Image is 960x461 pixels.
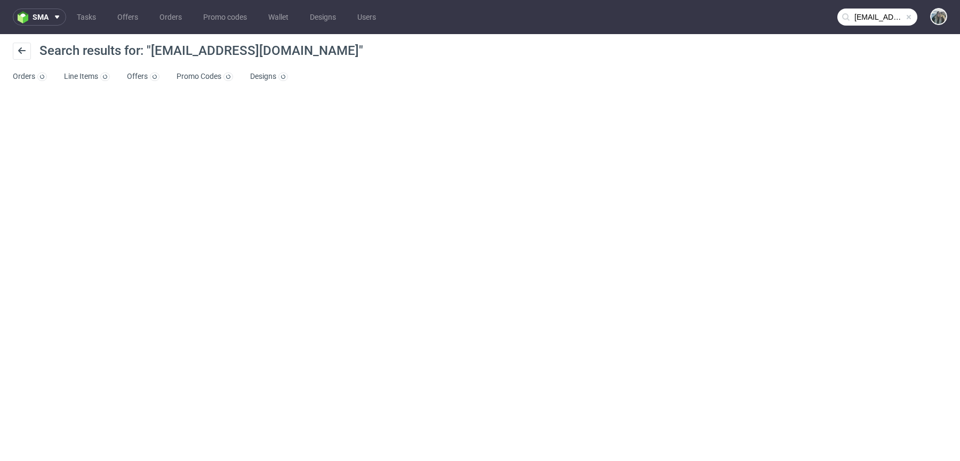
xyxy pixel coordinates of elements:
[153,9,188,26] a: Orders
[18,11,33,23] img: logo
[177,68,233,85] a: Promo Codes
[351,9,382,26] a: Users
[197,9,253,26] a: Promo codes
[64,68,110,85] a: Line Items
[931,9,946,24] img: Zeniuk Magdalena
[127,68,159,85] a: Offers
[70,9,102,26] a: Tasks
[111,9,145,26] a: Offers
[262,9,295,26] a: Wallet
[13,68,47,85] a: Orders
[33,13,49,21] span: sma
[303,9,342,26] a: Designs
[39,43,363,58] span: Search results for: "[EMAIL_ADDRESS][DOMAIN_NAME]"
[13,9,66,26] button: sma
[250,68,288,85] a: Designs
